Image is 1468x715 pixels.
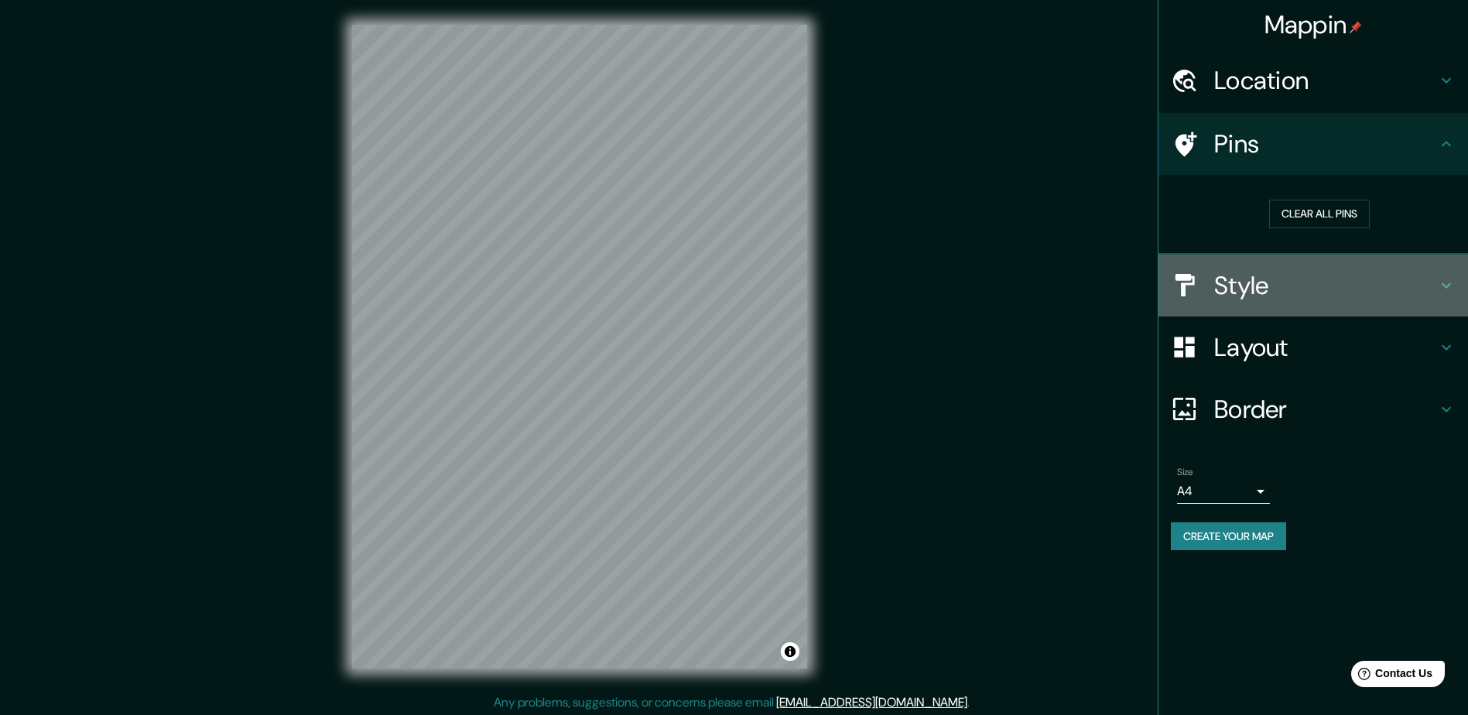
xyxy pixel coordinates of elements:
[1158,113,1468,175] div: Pins
[1177,479,1270,504] div: A4
[776,694,967,710] a: [EMAIL_ADDRESS][DOMAIN_NAME]
[1214,394,1437,425] h4: Border
[1214,128,1437,159] h4: Pins
[1158,255,1468,316] div: Style
[1264,9,1363,40] h4: Mappin
[781,642,799,661] button: Toggle attribution
[1171,522,1286,551] button: Create your map
[1214,65,1437,96] h4: Location
[494,693,970,712] p: Any problems, suggestions, or concerns please email .
[352,25,807,669] canvas: Map
[1158,378,1468,440] div: Border
[1158,316,1468,378] div: Layout
[1214,332,1437,363] h4: Layout
[972,693,975,712] div: .
[970,693,972,712] div: .
[1330,655,1451,698] iframe: Help widget launcher
[1269,200,1370,228] button: Clear all pins
[1350,21,1362,33] img: pin-icon.png
[1158,50,1468,111] div: Location
[1214,270,1437,301] h4: Style
[1177,465,1193,478] label: Size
